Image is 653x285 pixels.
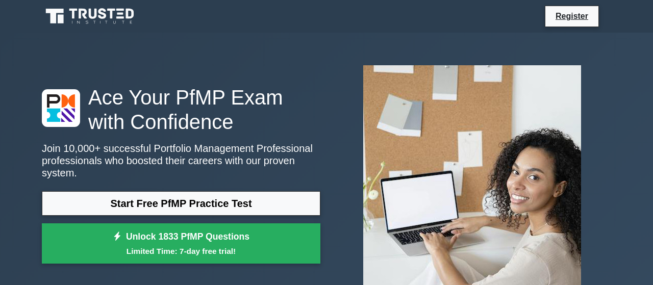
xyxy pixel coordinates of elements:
a: Register [549,10,594,22]
p: Join 10,000+ successful Portfolio Management Professional professionals who boosted their careers... [42,142,320,179]
a: Unlock 1833 PfMP QuestionsLimited Time: 7-day free trial! [42,223,320,264]
a: Start Free PfMP Practice Test [42,191,320,216]
h1: Ace Your PfMP Exam with Confidence [42,85,320,134]
small: Limited Time: 7-day free trial! [55,245,308,257]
